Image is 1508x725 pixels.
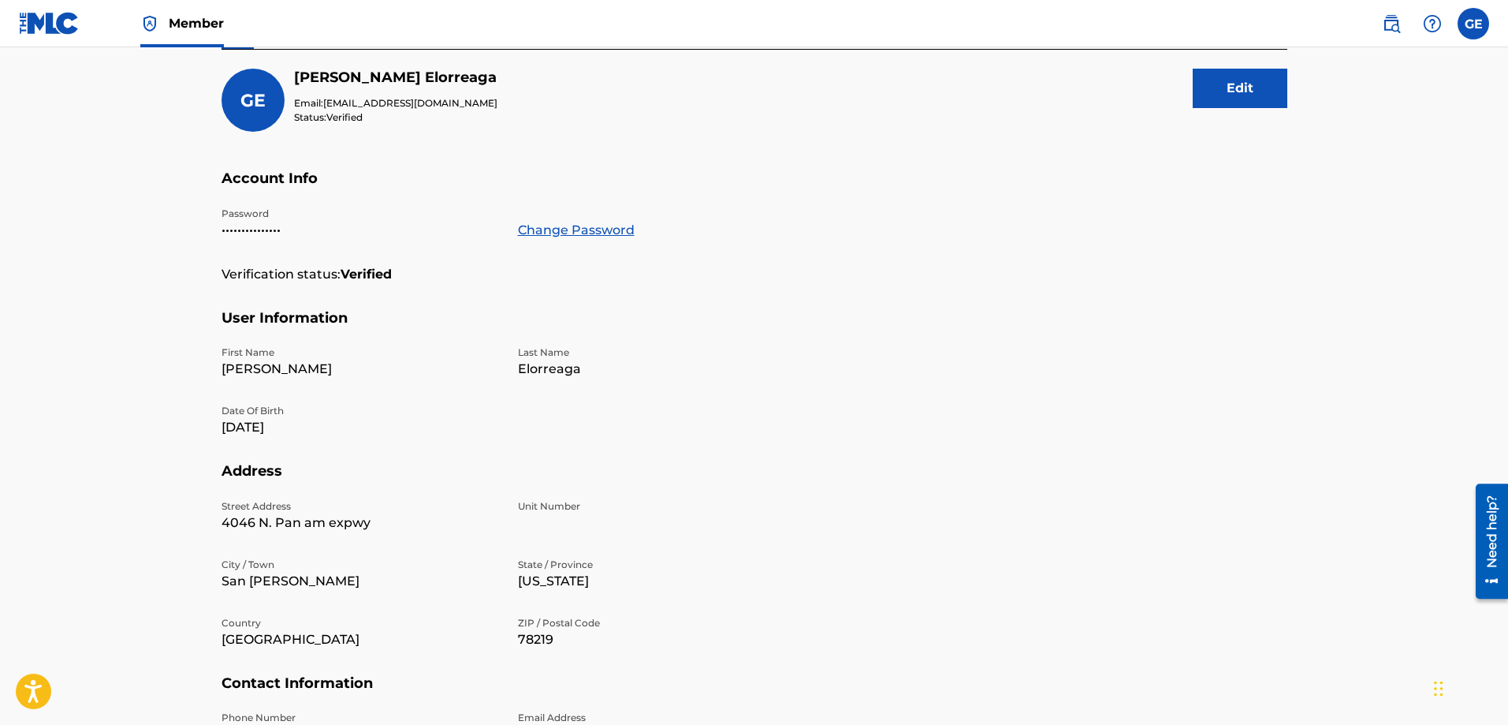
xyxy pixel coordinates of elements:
[222,309,1287,346] h5: User Information
[169,14,224,32] span: Member
[1458,8,1489,39] div: User Menu
[518,558,795,572] p: State / Province
[294,110,497,125] p: Status:
[222,170,1287,207] h5: Account Info
[222,616,499,630] p: Country
[1382,14,1401,33] img: search
[222,514,499,533] p: 4046 N. Pan am expwy
[222,404,499,418] p: Date Of Birth
[294,69,497,87] h5: Gilberto Elorreaga
[222,572,499,591] p: San [PERSON_NAME]
[1417,8,1448,39] div: Help
[1434,665,1443,712] div: Drag
[518,572,795,591] p: [US_STATE]
[1376,8,1407,39] a: Public Search
[222,462,1287,499] h5: Address
[222,360,499,379] p: [PERSON_NAME]
[518,346,795,360] p: Last Name
[518,630,795,649] p: 78219
[1423,14,1442,33] img: help
[518,360,795,379] p: Elorreaga
[222,499,499,514] p: Street Address
[1193,69,1287,108] button: Edit
[341,265,392,284] strong: Verified
[518,711,795,725] p: Email Address
[294,96,497,110] p: Email:
[518,616,795,630] p: ZIP / Postal Code
[222,711,499,725] p: Phone Number
[326,111,363,123] span: Verified
[222,558,499,572] p: City / Town
[518,499,795,514] p: Unit Number
[222,630,499,649] p: [GEOGRAPHIC_DATA]
[222,418,499,437] p: [DATE]
[518,221,635,240] a: Change Password
[240,90,266,111] span: GE
[1464,478,1508,605] iframe: Resource Center
[222,346,499,360] p: First Name
[1429,649,1508,725] iframe: Chat Widget
[222,207,499,221] p: Password
[323,97,497,109] span: [EMAIL_ADDRESS][DOMAIN_NAME]
[222,675,1287,712] h5: Contact Information
[19,12,80,35] img: MLC Logo
[222,221,499,240] p: •••••••••••••••
[140,14,159,33] img: Top Rightsholder
[222,265,341,284] p: Verification status:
